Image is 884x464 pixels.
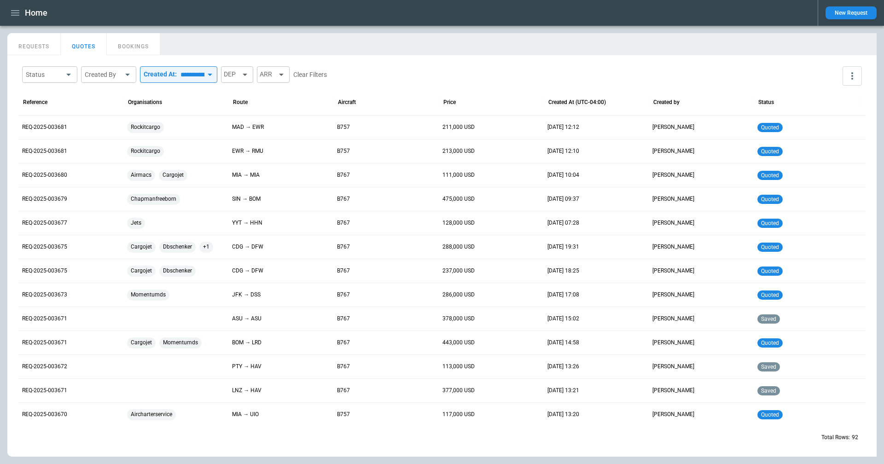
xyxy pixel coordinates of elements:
span: Chapmanfreeborn [127,187,180,211]
span: quoted [759,220,781,226]
p: 04/09/2025 10:04 [547,171,579,179]
p: Created At: [144,70,177,78]
p: [PERSON_NAME] [652,171,694,179]
p: B767 [337,363,350,371]
p: YYT → HHN [232,219,262,227]
span: quoted [759,124,781,131]
h1: Home [25,7,47,18]
p: 378,000 USD [442,315,475,323]
div: Price [443,99,456,105]
div: Route [233,99,248,105]
p: PTY → HAV [232,363,262,371]
p: 04/09/2025 09:37 [547,195,579,203]
p: 04/09/2025 12:10 [547,147,579,155]
span: Momentumds [159,331,202,354]
p: 237,000 USD [442,267,475,275]
p: 03/09/2025 17:08 [547,291,579,299]
p: LNZ → HAV [232,387,262,394]
p: B757 [337,147,350,155]
p: MAD → EWR [232,123,264,131]
p: 03/09/2025 14:58 [547,339,579,347]
span: +1 [199,235,213,259]
span: Cargojet [127,235,156,259]
p: 213,000 USD [442,147,475,155]
p: 92 [852,434,858,441]
span: Aircharterservice [127,403,176,426]
span: Jets [127,211,145,235]
span: Cargojet [159,163,187,187]
p: [PERSON_NAME] [652,219,694,227]
p: MIA → MIA [232,171,260,179]
p: 03/09/2025 13:21 [547,387,579,394]
span: Dbschenker [159,235,196,259]
p: REQ-2025-003671 [22,339,67,347]
p: B767 [337,291,350,299]
div: Aircraft [338,99,356,105]
p: 04/09/2025 07:28 [547,219,579,227]
p: 111,000 USD [442,171,475,179]
p: 04/09/2025 12:12 [547,123,579,131]
p: [PERSON_NAME] [652,147,694,155]
button: BOOKINGS [107,33,160,55]
button: QUOTES [61,33,107,55]
p: 03/09/2025 18:25 [547,267,579,275]
div: Created At (UTC-04:00) [548,99,606,105]
p: ASU → ASU [232,315,262,323]
div: Created By [85,70,122,79]
p: REQ-2025-003675 [22,243,67,251]
span: Airmacs [127,163,155,187]
p: [PERSON_NAME] [652,243,694,251]
p: BOM → LRD [232,339,262,347]
button: Clear Filters [293,69,327,81]
p: CDG → DFW [232,243,263,251]
div: DEP [221,66,253,83]
p: B767 [337,243,350,251]
p: B767 [337,219,350,227]
span: quoted [759,196,781,203]
p: 117,000 USD [442,411,475,418]
p: 475,000 USD [442,195,475,203]
p: REQ-2025-003675 [22,267,67,275]
span: quoted [759,412,781,418]
p: Total Rows: [821,434,850,441]
p: REQ-2025-003672 [22,363,67,371]
div: Organisations [128,99,162,105]
p: 03/09/2025 13:20 [547,411,579,418]
p: 377,000 USD [442,387,475,394]
span: quoted [759,172,781,179]
p: [PERSON_NAME] [652,315,694,323]
div: ARR [257,66,290,83]
p: B767 [337,267,350,275]
div: Status [758,99,774,105]
p: [PERSON_NAME] [652,195,694,203]
span: Cargojet [127,259,156,283]
p: B757 [337,123,350,131]
p: REQ-2025-003680 [22,171,67,179]
p: 03/09/2025 13:26 [547,363,579,371]
span: quoted [759,148,781,155]
p: B767 [337,315,350,323]
div: Created by [653,99,680,105]
span: quoted [759,268,781,274]
div: Reference [23,99,47,105]
p: [PERSON_NAME] [652,291,694,299]
span: saved [759,316,778,322]
span: quoted [759,244,781,250]
p: 03/09/2025 19:31 [547,243,579,251]
p: REQ-2025-003681 [22,123,67,131]
p: [PERSON_NAME] [652,363,694,371]
span: saved [759,388,778,394]
p: REQ-2025-003679 [22,195,67,203]
p: REQ-2025-003677 [22,219,67,227]
p: [PERSON_NAME] [652,123,694,131]
p: SIN → BOM [232,195,261,203]
p: 286,000 USD [442,291,475,299]
button: New Request [826,6,877,19]
button: more [843,66,862,86]
p: [PERSON_NAME] [652,387,694,394]
p: 443,000 USD [442,339,475,347]
div: Status [26,70,63,79]
button: REQUESTS [7,33,61,55]
p: 128,000 USD [442,219,475,227]
span: quoted [759,340,781,346]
